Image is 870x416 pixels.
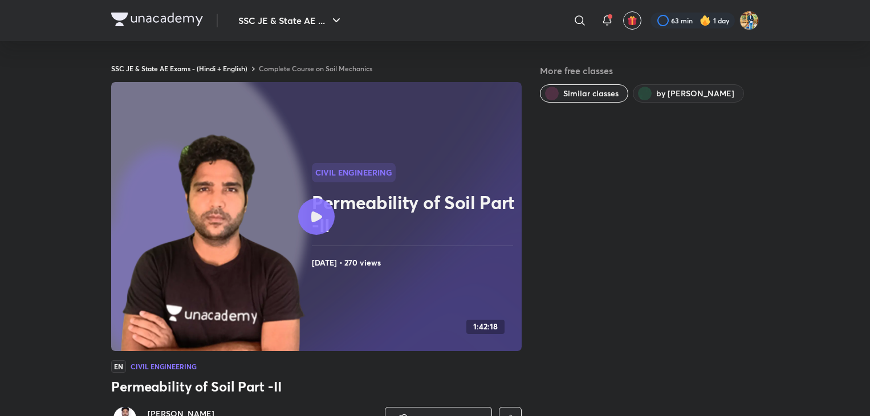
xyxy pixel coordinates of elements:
button: Similar classes [540,84,628,103]
button: by Praveen Kumar [633,84,744,103]
h4: Civil Engineering [131,363,197,370]
span: Similar classes [563,88,619,99]
h2: Permeability of Soil Part -II [312,191,517,236]
img: Company Logo [111,13,203,26]
button: avatar [623,11,641,30]
span: EN [111,360,126,373]
img: streak [700,15,711,26]
h3: Permeability of Soil Part -II [111,377,522,395]
span: by Praveen Kumar [656,88,734,99]
a: Complete Course on Soil Mechanics [259,64,372,73]
a: SSC JE & State AE Exams - (Hindi + English) [111,64,247,73]
button: SSC JE & State AE ... [231,9,350,32]
img: avatar [627,15,637,26]
h4: [DATE] • 270 views [312,255,517,270]
a: Company Logo [111,13,203,29]
h5: More free classes [540,64,759,78]
h4: 1:42:18 [473,322,498,332]
img: Tampoo Sambyal [739,11,759,30]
